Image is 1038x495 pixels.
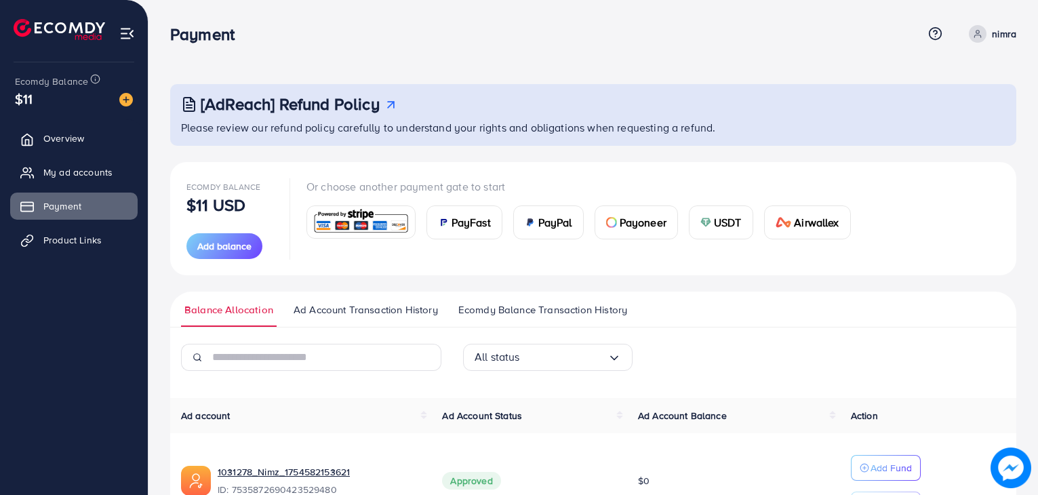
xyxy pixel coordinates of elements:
span: Payoneer [620,214,666,231]
span: Add balance [197,239,252,253]
h3: Payment [170,24,245,44]
a: My ad accounts [10,159,138,186]
p: $11 USD [186,197,245,213]
a: 1031278_Nimz_1754582153621 [218,465,350,479]
p: Or choose another payment gate to start [306,178,862,195]
p: Add Fund [871,460,912,476]
span: Ecomdy Balance [186,181,260,193]
img: card [311,207,411,237]
span: PayPal [538,214,572,231]
span: Ad account [181,409,231,422]
span: Ad Account Balance [638,409,727,422]
span: Airwallex [794,214,839,231]
span: Ecomdy Balance [15,75,88,88]
span: Ecomdy Balance Transaction History [458,302,627,317]
img: card [776,217,792,228]
a: Payment [10,193,138,220]
img: logo [14,19,105,40]
a: cardUSDT [689,205,753,239]
span: Overview [43,132,84,145]
a: cardAirwallex [764,205,851,239]
a: Product Links [10,226,138,254]
span: Ad Account Transaction History [294,302,438,317]
img: card [525,217,536,228]
img: image [119,93,133,106]
a: cardPayFast [426,205,502,239]
img: card [606,217,617,228]
span: Ad Account Status [442,409,522,422]
a: nimra [963,25,1016,43]
span: Payment [43,199,81,213]
span: Approved [442,472,500,490]
p: nimra [992,26,1016,42]
span: PayFast [452,214,491,231]
span: Action [851,409,878,422]
img: card [700,217,711,228]
a: cardPayoneer [595,205,678,239]
input: Search for option [520,346,607,368]
img: image [991,448,1031,488]
span: Balance Allocation [184,302,273,317]
img: menu [119,26,135,41]
a: Overview [10,125,138,152]
span: My ad accounts [43,165,113,179]
button: Add Fund [851,455,921,481]
div: Search for option [463,344,633,371]
span: $0 [638,474,650,488]
button: Add balance [186,233,262,259]
span: $11 [15,89,33,108]
h3: [AdReach] Refund Policy [201,94,380,114]
a: cardPayPal [513,205,584,239]
span: All status [475,346,520,368]
p: Please review our refund policy carefully to understand your rights and obligations when requesti... [181,119,1008,136]
span: Product Links [43,233,102,247]
img: card [438,217,449,228]
span: USDT [714,214,742,231]
a: card [306,205,416,239]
